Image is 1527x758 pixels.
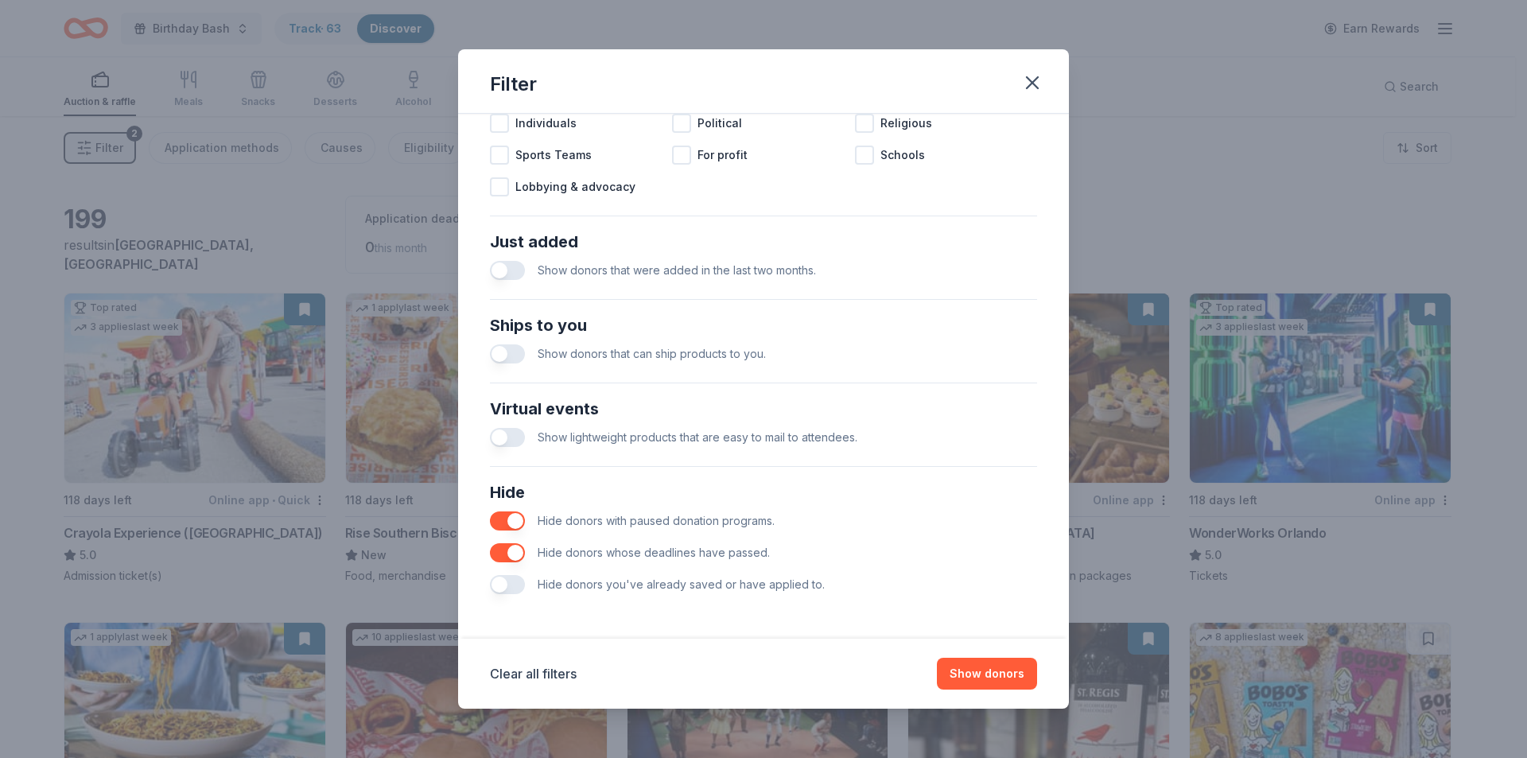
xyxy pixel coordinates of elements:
[538,514,775,527] span: Hide donors with paused donation programs.
[490,313,1037,338] div: Ships to you
[937,658,1037,690] button: Show donors
[538,546,770,559] span: Hide donors whose deadlines have passed.
[490,229,1037,255] div: Just added
[538,263,816,277] span: Show donors that were added in the last two months.
[697,114,742,133] span: Political
[538,347,766,360] span: Show donors that can ship products to you.
[490,480,1037,505] div: Hide
[538,430,857,444] span: Show lightweight products that are easy to mail to attendees.
[490,72,537,97] div: Filter
[490,664,577,683] button: Clear all filters
[515,177,635,196] span: Lobbying & advocacy
[880,114,932,133] span: Religious
[515,114,577,133] span: Individuals
[490,396,1037,422] div: Virtual events
[515,146,592,165] span: Sports Teams
[697,146,748,165] span: For profit
[880,146,925,165] span: Schools
[538,577,825,591] span: Hide donors you've already saved or have applied to.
